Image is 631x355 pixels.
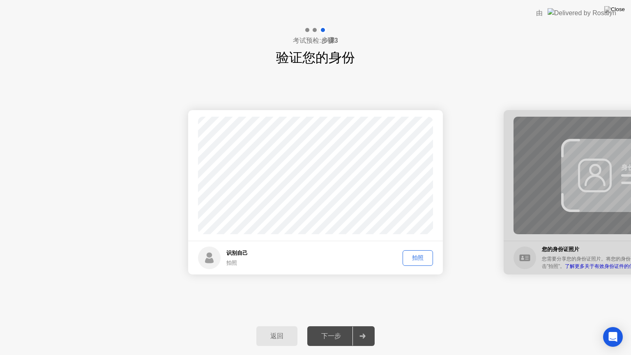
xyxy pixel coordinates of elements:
[536,8,543,18] div: 由
[548,8,616,18] img: Delivered by Rosalyn
[226,259,248,267] div: 拍照
[276,48,355,67] h1: 验证您的身份
[403,250,433,266] button: 拍照
[293,36,338,46] h4: 考试预检:
[307,326,375,346] button: 下一步
[405,254,430,262] div: 拍照
[604,6,625,13] img: Close
[256,326,297,346] button: 返回
[226,249,248,257] h5: 识别自己
[603,327,623,347] div: Open Intercom Messenger
[310,332,352,341] div: 下一步
[259,332,295,341] div: 返回
[321,37,338,44] b: 步骤3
